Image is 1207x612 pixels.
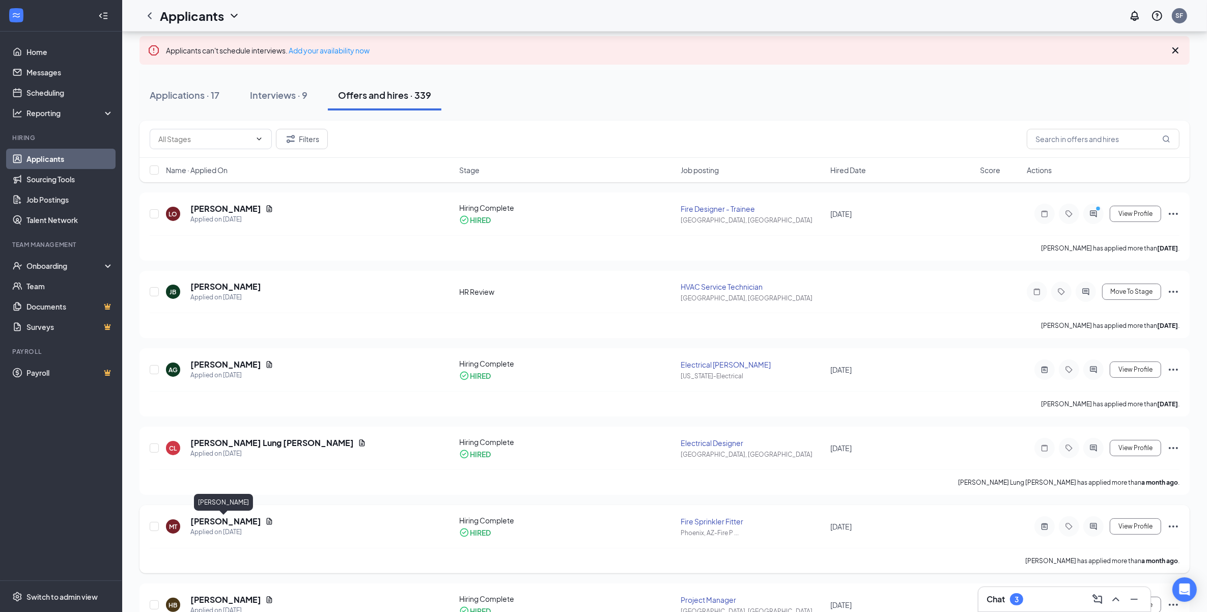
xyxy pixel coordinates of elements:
[148,44,160,57] svg: Error
[26,592,98,602] div: Switch to admin view
[190,359,261,370] h5: [PERSON_NAME]
[470,527,491,538] div: HIRED
[169,601,178,609] div: HB
[1091,593,1104,605] svg: ComposeMessage
[26,363,114,383] a: PayrollCrown
[1027,129,1180,149] input: Search in offers and hires
[1118,366,1153,373] span: View Profile
[459,287,675,297] div: HR Review
[255,135,263,143] svg: ChevronDown
[459,449,469,459] svg: CheckmarkCircle
[681,204,824,214] div: Fire Designer - Trainee
[265,360,273,369] svg: Document
[1089,591,1106,607] button: ComposeMessage
[1038,522,1051,531] svg: ActiveNote
[289,46,370,55] a: Add your availability now
[459,358,675,369] div: Hiring Complete
[358,439,366,447] svg: Document
[1110,518,1161,535] button: View Profile
[830,165,866,175] span: Hired Date
[987,594,1005,605] h3: Chat
[190,594,261,605] h5: [PERSON_NAME]
[1118,210,1153,217] span: View Profile
[26,296,114,317] a: DocumentsCrown
[1055,288,1068,296] svg: Tag
[1162,135,1170,143] svg: MagnifyingGlass
[170,288,177,296] div: JB
[194,494,253,511] div: [PERSON_NAME]
[1038,366,1051,374] svg: ActiveNote
[166,165,228,175] span: Name · Applied On
[228,10,240,22] svg: ChevronDown
[1151,10,1163,22] svg: QuestionInfo
[1110,206,1161,222] button: View Profile
[1110,593,1122,605] svg: ChevronUp
[681,595,824,605] div: Project Manager
[1141,479,1178,486] b: a month ago
[830,522,852,531] span: [DATE]
[265,205,273,213] svg: Document
[1167,442,1180,454] svg: Ellipses
[26,317,114,337] a: SurveysCrown
[12,261,22,271] svg: UserCheck
[26,82,114,103] a: Scheduling
[1025,557,1180,565] p: [PERSON_NAME] has applied more than .
[12,592,22,602] svg: Settings
[160,7,224,24] h1: Applicants
[459,437,675,447] div: Hiring Complete
[1087,444,1100,452] svg: ActiveChat
[1126,591,1142,607] button: Minimize
[830,209,852,218] span: [DATE]
[144,10,156,22] svg: ChevronLeft
[12,133,111,142] div: Hiring
[1167,520,1180,533] svg: Ellipses
[1172,577,1197,602] div: Open Intercom Messenger
[12,240,111,249] div: Team Management
[1063,444,1075,452] svg: Tag
[459,594,675,604] div: Hiring Complete
[26,42,114,62] a: Home
[681,516,824,526] div: Fire Sprinkler Fitter
[1176,11,1184,20] div: SF
[190,203,261,214] h5: [PERSON_NAME]
[169,522,177,531] div: MT
[1118,523,1153,530] span: View Profile
[190,281,261,292] h5: [PERSON_NAME]
[1038,444,1051,452] svg: Note
[150,89,219,101] div: Applications · 17
[166,46,370,55] span: Applicants can't schedule interviews.
[681,294,824,302] div: [GEOGRAPHIC_DATA], [GEOGRAPHIC_DATA]
[459,215,469,225] svg: CheckmarkCircle
[459,203,675,213] div: Hiring Complete
[1038,210,1051,218] svg: Note
[681,359,824,370] div: Electrical [PERSON_NAME]
[190,516,261,527] h5: [PERSON_NAME]
[681,438,824,448] div: Electrical Designer
[1157,400,1178,408] b: [DATE]
[1118,444,1153,452] span: View Profile
[459,515,675,525] div: Hiring Complete
[1087,210,1100,218] svg: ActiveChat
[681,165,719,175] span: Job posting
[276,129,328,149] button: Filter Filters
[1157,322,1178,329] b: [DATE]
[26,108,114,118] div: Reporting
[12,347,111,356] div: Payroll
[1141,557,1178,565] b: a month ago
[190,214,273,225] div: Applied on [DATE]
[1167,286,1180,298] svg: Ellipses
[1129,10,1141,22] svg: Notifications
[470,449,491,459] div: HIRED
[1167,364,1180,376] svg: Ellipses
[12,108,22,118] svg: Analysis
[470,215,491,225] div: HIRED
[459,165,480,175] span: Stage
[190,292,261,302] div: Applied on [DATE]
[26,169,114,189] a: Sourcing Tools
[26,149,114,169] a: Applicants
[1110,361,1161,378] button: View Profile
[158,133,251,145] input: All Stages
[830,443,852,453] span: [DATE]
[338,89,431,101] div: Offers and hires · 339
